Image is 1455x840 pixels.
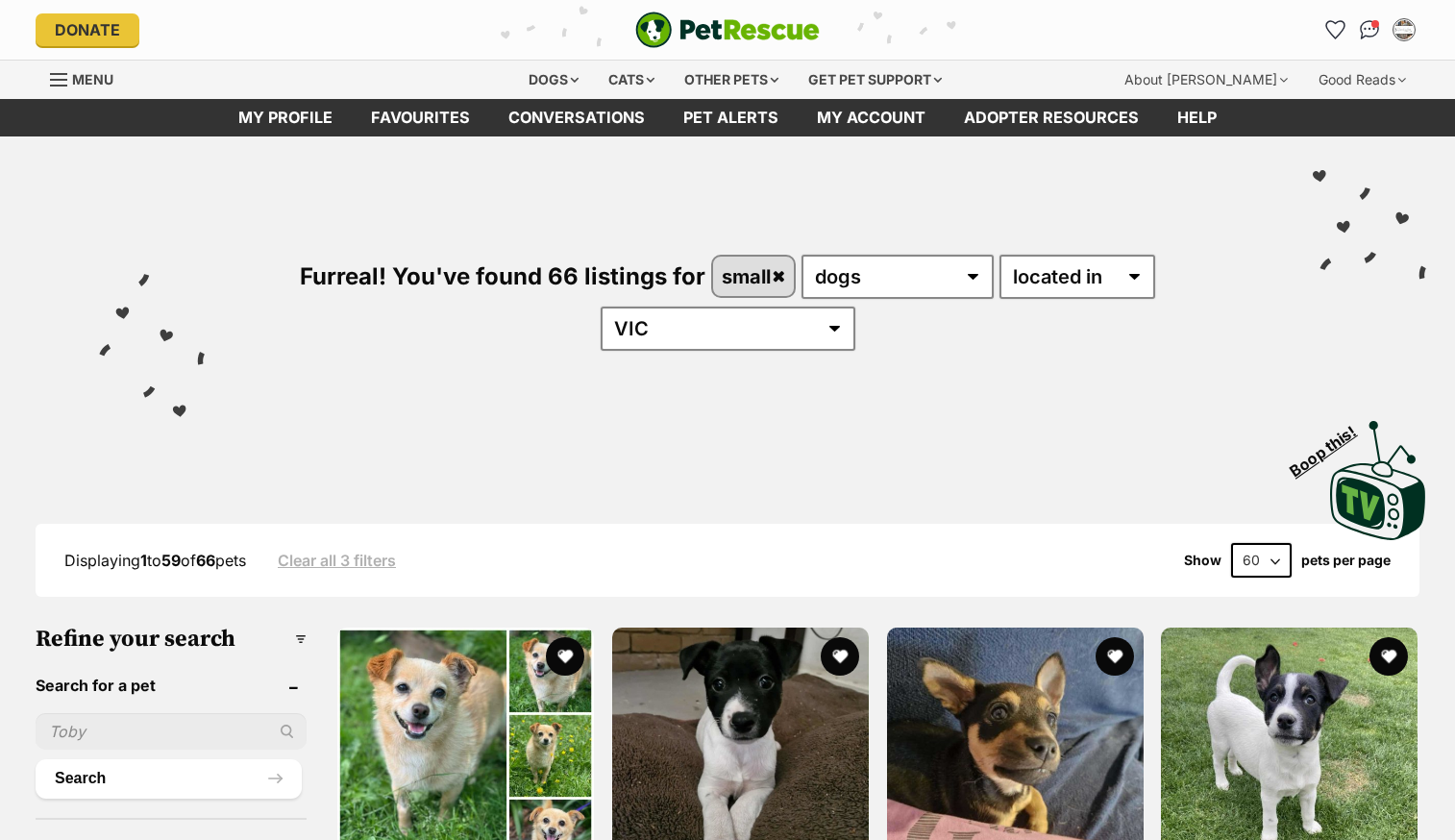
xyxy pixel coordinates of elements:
a: My profile [219,99,352,136]
div: Get pet support [795,61,955,99]
a: Boop this! [1330,404,1426,544]
a: Menu [50,61,127,95]
img: Kirsty Rice profile pic [1394,20,1414,39]
a: Pet alerts [664,99,798,136]
a: PetRescue [635,12,820,48]
div: Dogs [515,61,592,99]
button: favourite [821,637,859,676]
div: About [PERSON_NAME] [1111,61,1301,99]
input: Toby [36,713,307,750]
span: Furreal! You've found 66 listings for [300,262,705,290]
div: Other pets [671,61,792,99]
button: favourite [546,637,584,676]
div: Good Reads [1305,61,1419,99]
strong: 59 [161,551,181,570]
label: pets per page [1301,553,1391,568]
a: Help [1158,99,1236,136]
img: chat-41dd97257d64d25036548639549fe6c8038ab92f7586957e7f3b1b290dea8141.svg [1360,20,1380,39]
a: Favourites [1319,14,1350,45]
a: conversations [489,99,664,136]
span: Boop this! [1287,410,1375,480]
button: My account [1389,14,1419,45]
span: Displaying to of pets [64,551,246,570]
button: favourite [1095,637,1133,676]
a: My account [798,99,945,136]
a: Favourites [352,99,489,136]
a: Clear all 3 filters [278,552,396,569]
ul: Account quick links [1319,14,1419,45]
a: Conversations [1354,14,1385,45]
img: logo-e224e6f780fb5917bec1dbf3a21bbac754714ae5b6737aabdf751b685950b380.svg [635,12,820,48]
span: Show [1184,553,1221,568]
a: Adopter resources [945,99,1158,136]
header: Search for a pet [36,677,307,694]
strong: 66 [196,551,215,570]
button: favourite [1369,637,1408,676]
img: PetRescue TV logo [1330,421,1426,540]
button: Search [36,759,302,798]
strong: 1 [140,551,147,570]
h3: Refine your search [36,626,307,653]
a: Donate [36,13,139,46]
span: Menu [72,71,113,87]
a: small [713,257,795,296]
div: Cats [595,61,668,99]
